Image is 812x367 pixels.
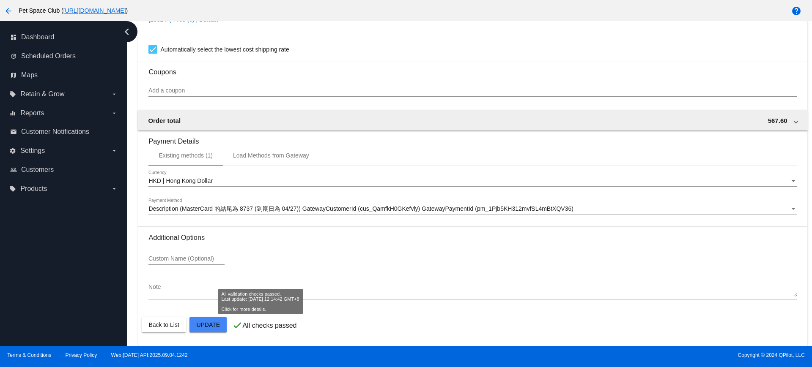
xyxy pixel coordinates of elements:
input: Custom Name (Optional) [148,256,225,262]
span: Customer Notifications [21,128,89,136]
p: All checks passed [242,322,296,329]
span: Dashboard [21,33,54,41]
button: Update [189,317,227,332]
span: Reports [20,109,44,117]
span: Back to List [148,321,179,328]
i: arrow_drop_down [111,185,118,192]
i: dashboard [10,34,17,41]
a: Privacy Policy [66,352,97,358]
i: settings [9,147,16,154]
i: people_outline [10,166,17,173]
span: HKD | Hong Kong Dollar [148,177,212,184]
a: update Scheduled Orders [10,49,118,63]
a: Terms & Conditions [7,352,51,358]
a: [URL][DOMAIN_NAME] [63,7,126,14]
span: Customers [21,166,54,174]
i: local_offer [9,91,16,98]
mat-select: Currency [148,178,797,185]
i: local_offer [9,185,16,192]
input: Add a coupon [148,87,797,94]
span: Scheduled Orders [21,52,76,60]
i: email [10,128,17,135]
i: arrow_drop_down [111,147,118,154]
span: Automatically select the lowest cost shipping rate [160,44,289,54]
span: Update [196,321,220,328]
i: arrow_drop_down [111,91,118,98]
span: Settings [20,147,45,155]
a: Web:[DATE] API:2025.09.04.1242 [111,352,188,358]
i: equalizer [9,110,16,117]
a: email Customer Notifications [10,125,118,139]
a: people_outline Customers [10,163,118,177]
mat-expansion-panel-header: Order total 567.60 [138,110,807,130]
mat-icon: help [791,6,801,16]
i: update [10,53,17,60]
span: Copyright © 2024 QPilot, LLC [413,352,805,358]
div: Load Methods from Gateway [233,152,309,159]
h3: Payment Details [148,131,797,145]
span: Order total [148,117,181,124]
i: chevron_left [120,25,134,38]
mat-icon: arrow_back [3,6,14,16]
div: Existing methods (1) [159,152,213,159]
button: Back to List [142,317,186,332]
a: dashboard Dashboard [10,30,118,44]
span: Description (MasterCard 的結尾為 8737 (到期日為 04/27)) GatewayCustomerId (cus_QamfkH0GKefvly) GatewayPay... [148,205,573,212]
mat-icon: check [232,320,242,330]
i: map [10,72,17,79]
span: Pet Space Club ( ) [19,7,128,14]
span: Products [20,185,47,193]
h3: Coupons [148,62,797,76]
mat-select: Payment Method [148,206,797,212]
h3: Additional Options [148,234,797,242]
a: map Maps [10,68,118,82]
i: arrow_drop_down [111,110,118,117]
span: 567.60 [768,117,787,124]
span: Retain & Grow [20,90,64,98]
span: Maps [21,71,38,79]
